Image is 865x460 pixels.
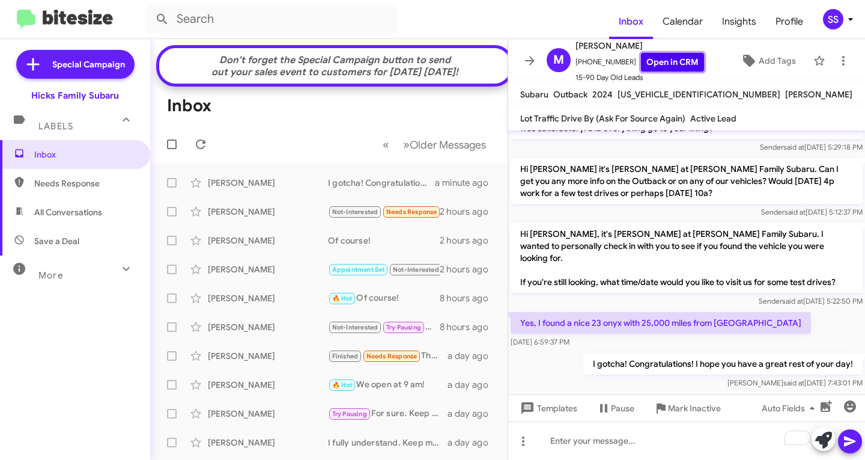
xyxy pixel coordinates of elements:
h1: Inbox [167,96,211,115]
button: Previous [375,132,396,157]
span: said at [783,143,804,152]
span: Try Pausing [332,410,367,418]
div: Thanks [328,349,448,363]
div: a minute ago [435,177,498,189]
div: [PERSON_NAME] [208,292,328,304]
span: 15-90 Day Old Leads [575,72,704,84]
button: Templates [508,397,587,419]
div: To enrich screen reader interactions, please activate Accessibility in Grammarly extension settings [508,422,865,460]
span: Subaru [520,89,548,100]
div: [PERSON_NAME] [208,177,328,189]
div: Don't forget the Special Campaign button to send out your sales event to customers for [DATE] [DA... [165,54,505,78]
p: Yes, I found a nice 23 onyx with 25,000 miles from [GEOGRAPHIC_DATA] [511,312,811,334]
button: SS [813,9,852,29]
p: Hi [PERSON_NAME], it's [PERSON_NAME] at [PERSON_NAME] Family Subaru. I wanted to personally check... [511,223,863,293]
a: Inbox [609,4,653,39]
span: Try Pausing [386,324,421,331]
div: 2 hours ago [440,206,498,218]
span: [DATE] 6:59:37 PM [511,337,569,346]
span: Needs Response [34,177,136,189]
div: For sure. Keep me updated when the best time works for you! [328,407,448,421]
span: » [403,137,410,152]
div: a day ago [448,379,498,391]
a: Insights [712,4,766,39]
span: Finished [332,352,359,360]
span: Active Lead [690,113,736,124]
span: Needs Response [386,208,437,216]
span: 🔥 Hot [332,381,353,389]
span: Save a Deal [34,235,79,247]
a: Calendar [653,4,712,39]
span: Outback [553,89,587,100]
span: Needs Response [366,352,417,360]
span: Not-Interested [332,324,378,331]
div: What did you end up purchasing? [328,263,440,277]
div: We open at 9 am! [328,378,448,392]
div: a day ago [448,408,498,420]
div: [PERSON_NAME] [208,263,328,275]
div: a day ago [448,437,498,449]
span: Auto Fields [762,397,819,419]
a: Special Campaign [16,50,135,79]
div: [PERSON_NAME] [208,350,328,362]
div: SS [823,9,843,29]
span: Older Messages [410,138,486,152]
span: Pause [611,397,634,419]
div: You as well. [328,205,440,219]
div: 8 hours ago [440,292,498,304]
span: Not-Interested [332,208,378,216]
span: Sender [DATE] 5:29:18 PM [760,143,863,152]
a: Open in CRM [641,53,704,72]
span: Add Tags [759,50,796,72]
nav: Page navigation example [376,132,493,157]
div: Of course! [328,235,440,247]
div: I gotcha! Congratulations! I hope you have a great rest of your day! [328,177,435,189]
div: [PERSON_NAME] [208,206,328,218]
div: Hicks Family Subaru [31,90,119,102]
div: a day ago [448,350,498,362]
button: Auto Fields [752,397,829,419]
span: said at [785,207,806,216]
span: Appointment Set [332,266,385,274]
span: More [38,270,63,281]
button: Mark Inactive [644,397,730,419]
span: All Conversations [34,206,102,218]
span: Mark Inactive [668,397,721,419]
p: I gotcha! Congratulations! I hope you have a great rest of your day! [583,353,863,375]
span: M [553,51,564,70]
span: said at [782,296,803,305]
div: 8 hours ago [440,321,498,333]
div: [PERSON_NAME] [208,408,328,420]
a: Profile [766,4,813,39]
span: Sender [DATE] 5:12:37 PM [761,207,863,216]
input: Search [145,5,398,34]
span: Templates [518,397,577,419]
span: Special Campaign [52,58,125,70]
p: Hi [PERSON_NAME] it's [PERSON_NAME] at [PERSON_NAME] Family Subaru. Can I get you any more info o... [511,158,863,204]
div: Of course! [328,292,440,305]
div: 2 hours ago [440,263,498,275]
button: Add Tags [727,50,807,72]
span: said at [783,378,804,387]
div: [PERSON_NAME] [208,379,328,391]
span: Not-Interested [393,266,439,274]
span: Sender [DATE] 5:22:50 PM [759,296,863,305]
div: I fully understand. Keep me updated if you find someone! [328,437,448,449]
span: Inbox [34,149,136,161]
span: Lot Traffic Drive By (Ask For Source Again) [520,113,685,124]
span: 🔥 Hot [332,295,353,302]
span: 2024 [592,89,613,100]
span: [PERSON_NAME] [575,38,704,53]
span: « [383,137,389,152]
button: Pause [587,397,644,419]
span: [PHONE_NUMBER] [575,53,704,72]
span: Labels [38,121,73,132]
span: [PERSON_NAME] [DATE] 7:43:01 PM [727,378,863,387]
span: [PERSON_NAME] [785,89,852,100]
div: [PERSON_NAME] [208,321,328,333]
div: Yes sir. Have you already purchased the other one? Or are you still interested in coming in to ch... [328,320,440,334]
button: Next [396,132,493,157]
